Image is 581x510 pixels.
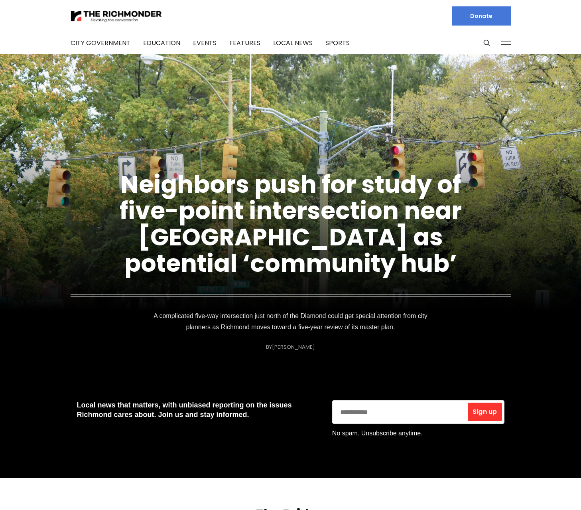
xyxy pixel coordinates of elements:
a: Education [143,38,180,47]
a: Sports [325,38,350,47]
a: City Government [71,38,130,47]
a: Features [229,38,260,47]
img: The Richmonder [71,9,162,23]
span: Sign up [473,409,497,415]
div: By [266,344,315,350]
button: Sign up [468,403,502,421]
a: Local News [273,38,313,47]
a: Neighbors push for study of five-point intersection near [GEOGRAPHIC_DATA] as potential ‘communit... [120,168,462,280]
a: Events [193,38,217,47]
a: Donate [452,6,511,26]
p: A complicated five-way intersection just north of the Diamond could get special attention from ci... [149,310,433,333]
p: Local news that matters, with unbiased reporting on the issues Richmond cares about. Join us and ... [77,400,319,419]
button: Search this site [481,37,493,49]
a: [PERSON_NAME] [272,343,315,351]
iframe: portal-trigger [513,471,581,510]
span: No spam. Unsubscribe anytime. [332,430,423,437]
